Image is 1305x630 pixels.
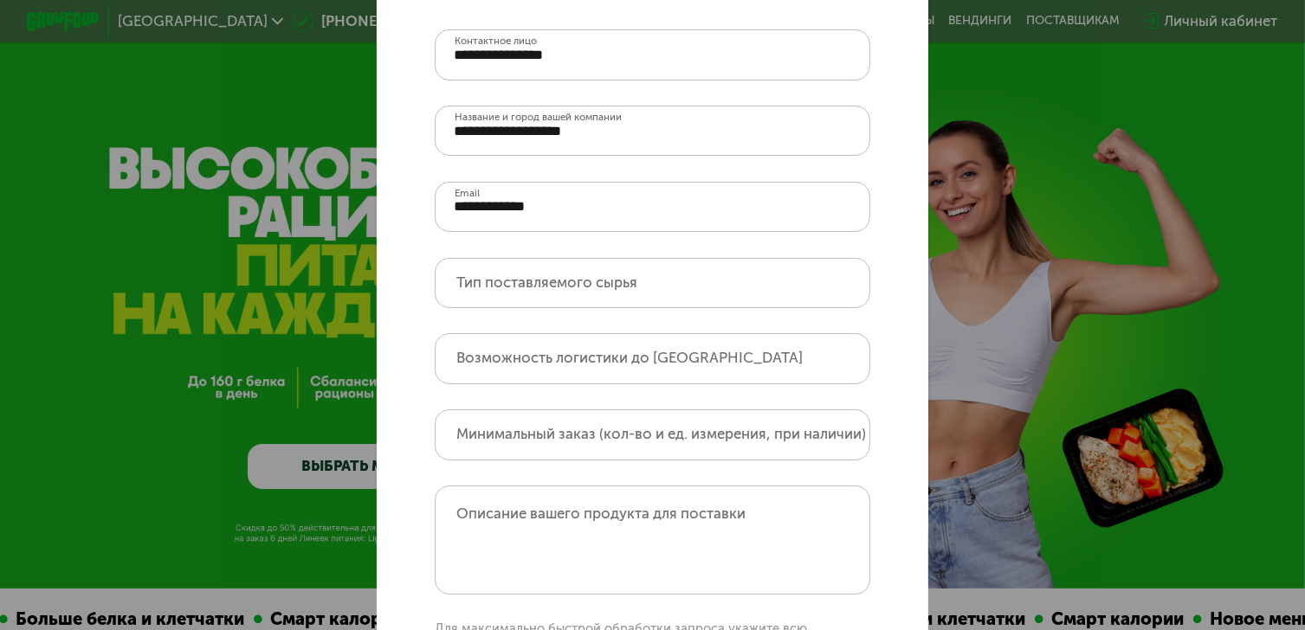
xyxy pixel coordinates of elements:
[455,112,622,123] label: Название и город вашей компании
[456,429,866,440] label: Минимальный заказ (кол-во и ед. измерения, при наличии)
[456,278,637,288] label: Тип поставляемого сырья
[455,36,537,47] label: Контактное лицо
[456,505,746,523] label: Описание вашего продукта для поставки
[456,353,803,363] label: Возможность логистики до [GEOGRAPHIC_DATA]
[455,189,480,199] label: Email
